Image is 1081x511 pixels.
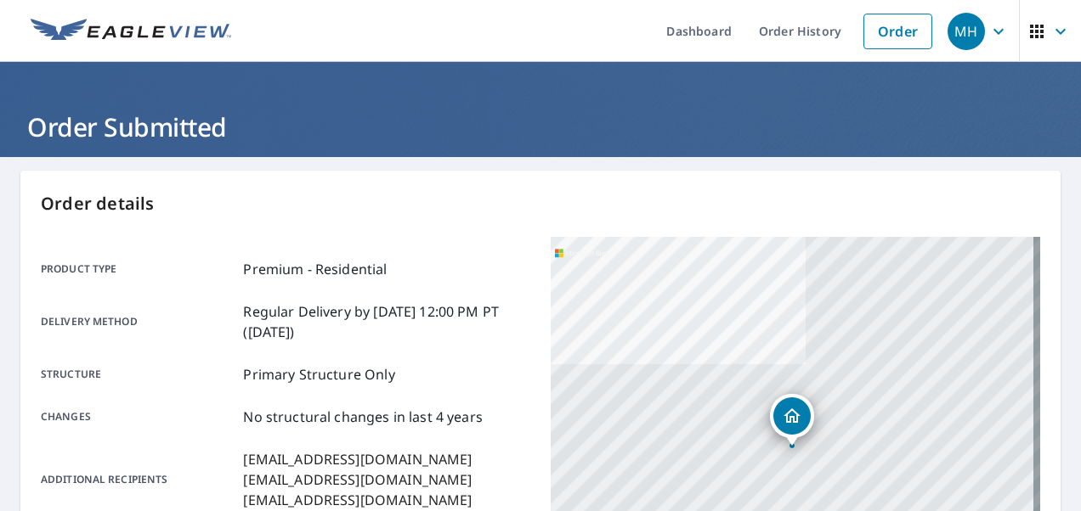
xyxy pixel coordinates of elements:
p: Changes [41,407,236,427]
a: Order [863,14,932,49]
p: Premium - Residential [243,259,387,279]
p: Order details [41,191,1040,216]
p: Additional recipients [41,449,236,510]
p: Delivery method [41,301,236,342]
p: Primary Structure Only [243,364,394,385]
p: No structural changes in last 4 years [243,407,483,427]
div: Dropped pin, building 1, Residential property, 1682 Canopy Oaks Blvd Palm Harbor, FL 34683 [770,394,814,446]
p: Product type [41,259,236,279]
p: Structure [41,364,236,385]
div: MH [948,13,985,50]
p: Regular Delivery by [DATE] 12:00 PM PT ([DATE]) [243,301,530,342]
p: [EMAIL_ADDRESS][DOMAIN_NAME] [243,490,472,510]
p: [EMAIL_ADDRESS][DOMAIN_NAME] [243,449,472,469]
h1: Order Submitted [20,109,1061,144]
img: EV Logo [31,19,231,44]
p: [EMAIL_ADDRESS][DOMAIN_NAME] [243,469,472,490]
